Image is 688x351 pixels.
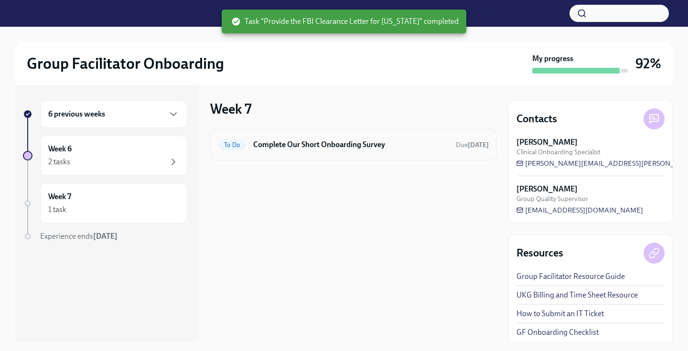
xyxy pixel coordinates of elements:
h3: 92% [635,55,661,72]
h4: Resources [516,246,563,260]
span: Experience ends [40,232,118,241]
div: 6 previous weeks [40,100,187,128]
span: September 30th, 2025 10:00 [456,140,489,149]
h3: Week 7 [210,100,252,117]
span: Task "Provide the FBI Clearance Letter for [US_STATE]" completed [231,16,459,27]
strong: [DATE] [468,141,489,149]
h6: Week 7 [48,191,71,202]
a: Week 62 tasks [23,136,187,176]
a: [EMAIL_ADDRESS][DOMAIN_NAME] [516,205,643,215]
strong: My progress [532,53,573,64]
a: UKG Billing and Time Sheet Resource [516,290,638,300]
h6: Week 6 [48,144,72,154]
h4: Contacts [516,112,557,126]
strong: [PERSON_NAME] [516,137,578,148]
h6: 6 previous weeks [48,109,105,119]
span: To Do [218,141,246,149]
a: Week 71 task [23,183,187,223]
div: 2 tasks [48,157,70,167]
strong: [DATE] [93,232,118,241]
span: Due [456,141,489,149]
div: 1 task [48,204,66,215]
a: To DoComplete Our Short Onboarding SurveyDue[DATE] [218,137,489,152]
h2: Group Facilitator Onboarding [27,54,224,73]
strong: [PERSON_NAME] [516,184,578,194]
img: CharlieHealth [19,6,72,21]
a: How to Submit an IT Ticket [516,308,604,319]
span: Clinical Onboarding Specialist [516,148,601,157]
span: Group Quality Supervisor [516,194,588,203]
a: Group Facilitator Resource Guide [516,271,625,282]
a: GF Onboarding Checklist [516,327,599,338]
h6: Complete Our Short Onboarding Survey [253,139,448,150]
